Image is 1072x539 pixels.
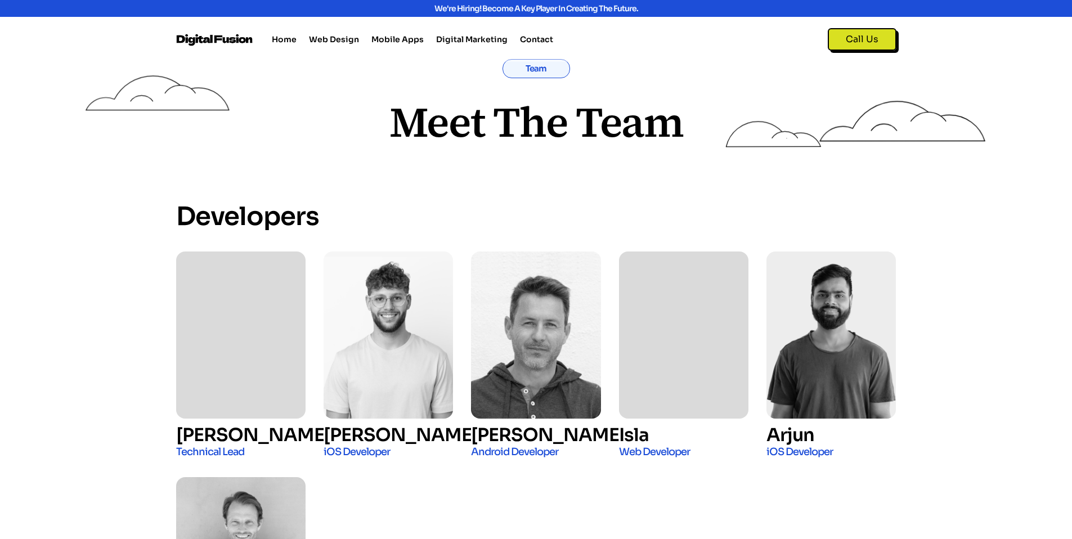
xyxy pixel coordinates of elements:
h4: [PERSON_NAME]​ [471,428,600,442]
a: Home [272,33,297,46]
span: Call Us [846,34,878,45]
a: Contact [520,33,553,46]
a: Digital Marketing [436,33,508,46]
div: We're hiring! Become a key player in creating the future. [248,5,824,12]
a: Mobile Apps [371,33,424,46]
h4: [PERSON_NAME] [176,428,306,442]
h3: Developers [176,200,896,233]
h4: Web Developer [619,444,748,459]
h4: Android Developer​ [471,444,600,459]
h4: iOS Developer​ [324,444,453,459]
h4: iOS Developer​ [766,444,896,459]
h4: Technical Lead [176,444,306,459]
h4: [PERSON_NAME] [324,428,453,442]
a: Call Us [828,28,896,51]
h4: Arjun [766,428,896,442]
h4: Isla​ [619,428,748,442]
h1: Team [503,60,569,78]
a: Web Design [309,33,359,46]
h2: Meet The Team [266,98,806,146]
